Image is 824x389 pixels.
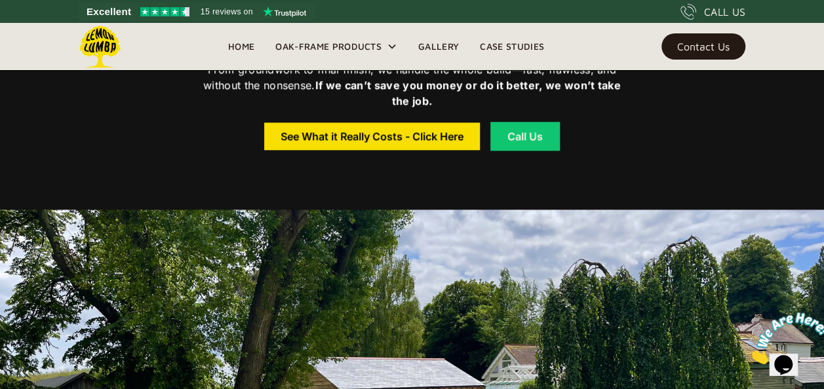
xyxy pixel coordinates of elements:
[264,122,480,150] a: See What it Really Costs - Click Here
[661,33,745,60] a: Contact Us
[5,5,10,16] span: 1
[201,4,253,20] span: 15 reviews on
[408,37,469,56] a: Gallery
[490,122,560,151] a: Call Us
[743,307,824,369] iframe: chat widget
[263,7,306,17] img: Trustpilot logo
[79,3,315,21] a: See Lemon Lumba reviews on Trustpilot
[218,37,265,56] a: Home
[507,131,543,141] div: Call Us
[199,62,625,109] div: From groundwork to final finish, we handle the whole build—fast, flawless, and without the nonsense.
[469,37,555,56] a: Case Studies
[140,7,189,16] img: Trustpilot 4.5 stars
[677,42,730,51] div: Contact Us
[275,39,382,54] div: Oak-Frame Products
[5,5,87,57] img: Chat attention grabber
[87,4,131,20] span: Excellent
[281,132,463,141] div: See What it Really Costs - Click Here
[704,4,745,20] div: CALL US
[315,79,621,107] strong: If we can’t save you money or do it better, we won’t take the job.
[265,23,408,70] div: Oak-Frame Products
[680,4,745,20] a: CALL US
